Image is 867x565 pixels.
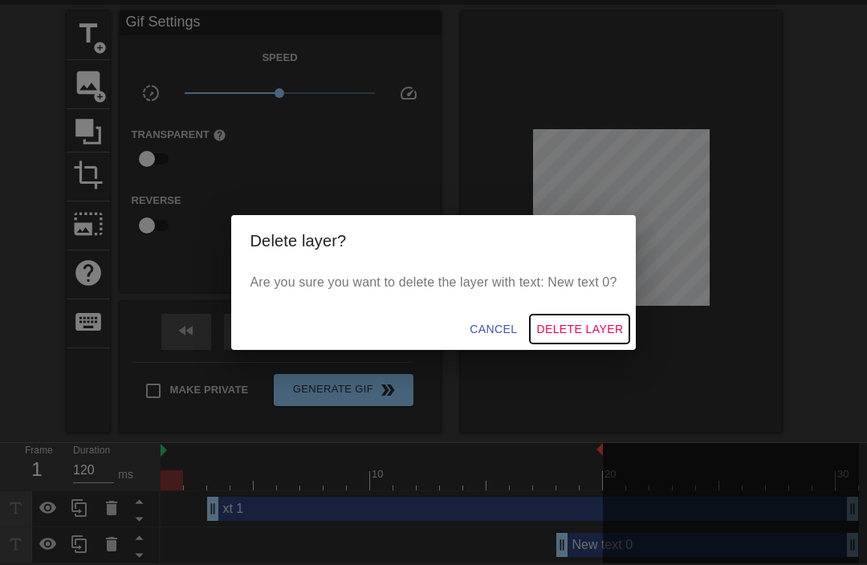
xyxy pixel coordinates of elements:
span: Cancel [470,319,517,339]
button: Cancel [463,315,523,344]
span: Delete Layer [536,319,623,339]
p: Are you sure you want to delete the layer with text: New text 0? [250,273,617,292]
button: Delete Layer [530,315,629,344]
h2: Delete layer? [250,228,617,254]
